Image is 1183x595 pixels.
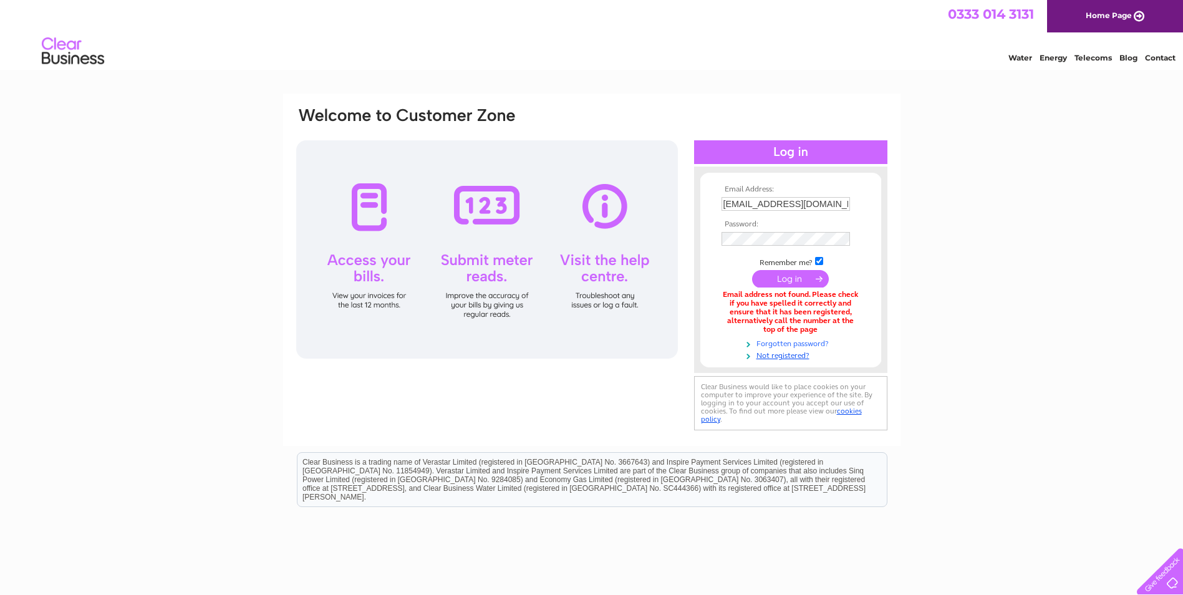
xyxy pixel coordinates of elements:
a: Water [1008,53,1032,62]
a: cookies policy [701,407,862,423]
a: 0333 014 3131 [948,6,1034,22]
div: Clear Business is a trading name of Verastar Limited (registered in [GEOGRAPHIC_DATA] No. 3667643... [297,7,887,60]
a: Not registered? [722,349,863,360]
a: Blog [1119,53,1137,62]
a: Forgotten password? [722,337,863,349]
input: Submit [752,270,829,288]
td: Remember me? [718,255,863,268]
a: Telecoms [1074,53,1112,62]
th: Password: [718,220,863,229]
img: logo.png [41,32,105,70]
a: Energy [1040,53,1067,62]
div: Clear Business would like to place cookies on your computer to improve your experience of the sit... [694,376,887,430]
a: Contact [1145,53,1176,62]
th: Email Address: [718,185,863,194]
div: Email address not found. Please check if you have spelled it correctly and ensure that it has bee... [722,291,860,334]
